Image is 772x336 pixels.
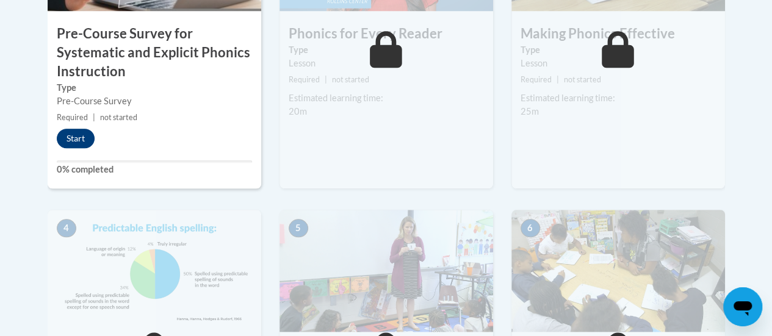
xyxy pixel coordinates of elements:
[48,24,261,80] h3: Pre-Course Survey for Systematic and Explicit Phonics Instruction
[48,210,261,332] img: Course Image
[100,113,137,122] span: not started
[280,24,493,43] h3: Phonics for Every Reader
[332,75,369,84] span: not started
[511,210,725,332] img: Course Image
[325,75,327,84] span: |
[557,75,559,84] span: |
[289,91,484,105] div: Estimated learning time:
[521,219,540,237] span: 6
[521,43,716,57] label: Type
[289,106,307,116] span: 20m
[289,43,484,57] label: Type
[57,163,252,176] label: 0% completed
[723,287,762,326] iframe: Button to launch messaging window
[564,75,601,84] span: not started
[521,57,716,70] div: Lesson
[289,57,484,70] div: Lesson
[93,113,95,122] span: |
[521,106,539,116] span: 25m
[289,75,320,84] span: Required
[57,113,88,122] span: Required
[280,210,493,332] img: Course Image
[57,219,76,237] span: 4
[57,129,95,148] button: Start
[57,95,252,108] div: Pre-Course Survey
[511,24,725,43] h3: Making Phonics Effective
[521,91,716,105] div: Estimated learning time:
[289,219,308,237] span: 5
[57,81,252,95] label: Type
[521,75,552,84] span: Required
